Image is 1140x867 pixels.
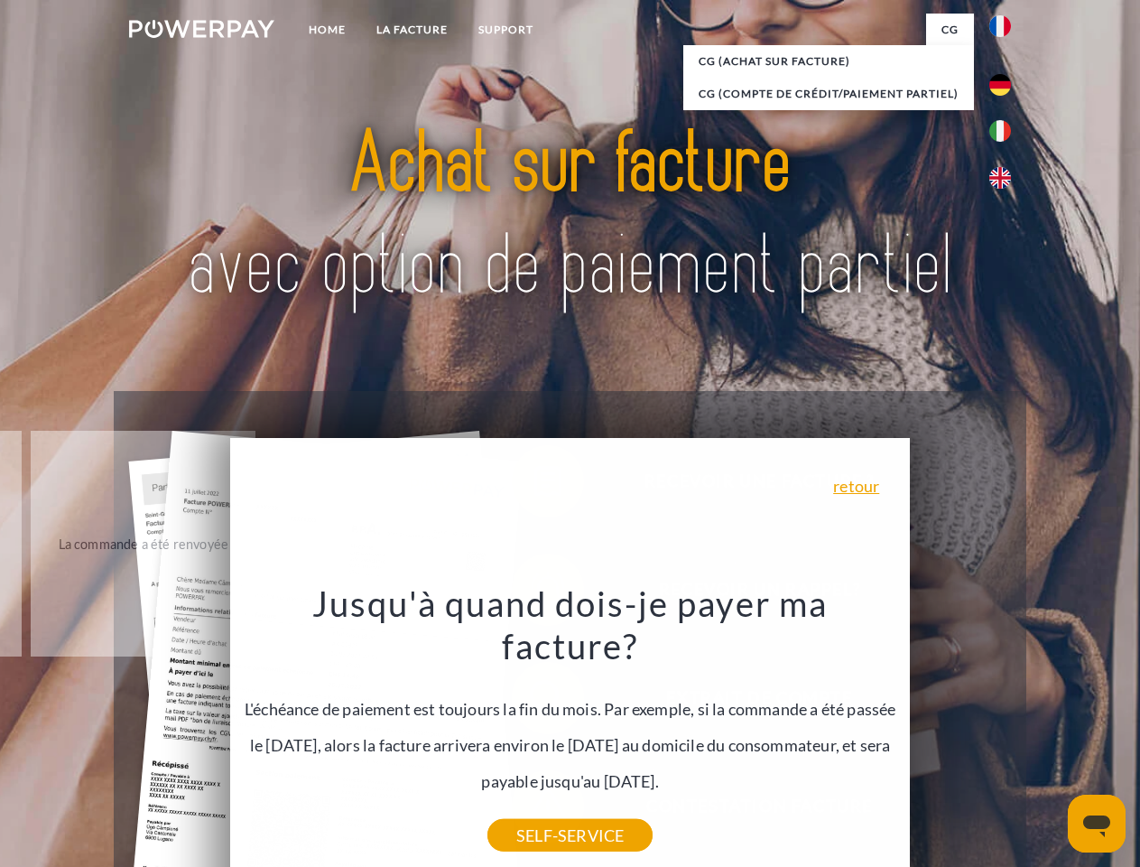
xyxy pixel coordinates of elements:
[293,14,361,46] a: Home
[1068,795,1126,853] iframe: Bouton de lancement de la fenêtre de messagerie
[42,531,245,555] div: La commande a été renvoyée
[989,74,1011,96] img: de
[487,819,653,852] a: SELF-SERVICE
[241,582,900,668] h3: Jusqu'à quand dois-je payer ma facture?
[241,582,900,835] div: L'échéance de paiement est toujours la fin du mois. Par exemple, si la commande a été passée le [...
[989,15,1011,37] img: fr
[172,87,968,346] img: title-powerpay_fr.svg
[833,478,879,494] a: retour
[463,14,549,46] a: Support
[129,20,274,38] img: logo-powerpay-white.svg
[683,78,974,110] a: CG (Compte de crédit/paiement partiel)
[683,45,974,78] a: CG (achat sur facture)
[989,120,1011,142] img: it
[361,14,463,46] a: LA FACTURE
[989,167,1011,189] img: en
[926,14,974,46] a: CG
